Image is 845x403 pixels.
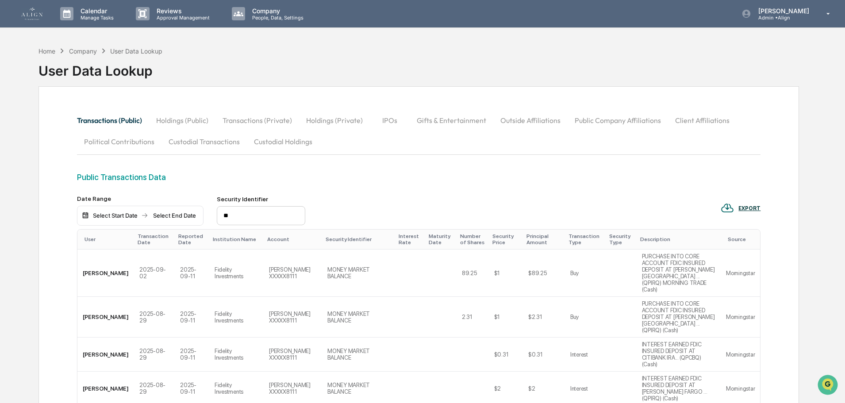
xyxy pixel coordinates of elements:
p: Reviews [150,7,214,15]
a: Powered byPylon [62,219,107,226]
div: User Data Lookup [38,56,162,79]
div: Select Start Date [91,212,139,219]
button: Political Contributions [77,131,161,152]
td: MONEY MARKET BALANCE [322,297,395,338]
td: $1 [489,297,523,338]
div: 🔎 [9,199,16,206]
div: Interest Rate [399,233,422,246]
p: [PERSON_NAME] [751,7,814,15]
td: 89.25 [457,249,489,297]
div: secondary tabs example [77,110,760,152]
td: 2025-08-29 [134,338,175,372]
div: Start new chat [40,68,145,77]
div: Account [267,236,319,242]
div: Security Identifier [326,236,392,242]
keeper-lock: Open Keeper Popup [288,210,299,221]
td: MONEY MARKET BALANCE [322,338,395,372]
td: PURCHASE INTO CORE ACCOUNT FDIC INSURED DEPOSIT AT [PERSON_NAME][GEOGRAPHIC_DATA] ... (QPIRQ) (Cash) [637,297,721,338]
div: Security Type [609,233,633,246]
td: Morningstar [721,249,760,297]
iframe: Open customer support [817,374,841,398]
span: [DATE] [78,144,96,151]
td: [PERSON_NAME] XXXXX8111 [264,338,322,372]
td: $2.31 [523,297,565,338]
p: Manage Tasks [73,15,118,21]
p: Approval Management [150,15,214,21]
button: See all [137,96,161,107]
div: Past conversations [9,98,59,105]
td: 2025-08-29 [134,297,175,338]
div: Description [640,236,717,242]
img: 1746055101610-c473b297-6a78-478c-a979-82029cc54cd1 [9,68,25,84]
span: Attestations [73,181,110,190]
span: Preclearance [18,181,57,190]
img: 1746055101610-c473b297-6a78-478c-a979-82029cc54cd1 [18,145,25,152]
button: Client Affiliations [668,110,737,131]
div: EXPORT [738,205,760,211]
div: 🖐️ [9,182,16,189]
td: PURCHASE INTO CORE ACCOUNT FDIC INSURED DEPOSIT AT [PERSON_NAME][GEOGRAPHIC_DATA] ... (QPIRQ) MOR... [637,249,721,297]
div: Transaction Type [568,233,602,246]
button: Custodial Transactions [161,131,247,152]
button: IPOs [370,110,410,131]
div: Date Range [77,195,204,202]
td: 2.31 [457,297,489,338]
div: Public Transactions Data [77,173,760,182]
button: Gifts & Entertainment [410,110,493,131]
div: Transaction Date [138,233,171,246]
p: Calendar [73,7,118,15]
td: MONEY MARKET BALANCE [322,249,395,297]
td: 2025-09-11 [175,297,209,338]
td: $0.31 [523,338,565,372]
button: Holdings (Public) [149,110,215,131]
div: Home [38,47,55,55]
td: 2025-09-11 [175,338,209,372]
td: Buy [565,249,606,297]
div: Maturity Date [429,233,453,246]
td: Fidelity Investments [209,249,264,297]
td: [PERSON_NAME] [77,297,134,338]
button: Transactions (Public) [77,110,149,131]
td: 2025-09-11 [175,249,209,297]
button: Public Company Affiliations [568,110,668,131]
img: logo [21,8,42,20]
img: calendar [82,212,89,219]
p: Company [245,7,308,15]
td: Fidelity Investments [209,338,264,372]
td: Morningstar [721,297,760,338]
div: Security Identifier [217,196,305,203]
span: Pylon [88,219,107,226]
td: Morningstar [721,338,760,372]
td: INTEREST EARNED FDIC INSURED DEPOSIT AT CITIBANK IRA... (QPCBQ) (Cash) [637,338,721,372]
div: We're available if you need us! [40,77,122,84]
div: Principal Amount [526,233,561,246]
td: Fidelity Investments [209,297,264,338]
span: [DATE] [29,120,47,127]
p: People, Data, Settings [245,15,308,21]
span: • [73,144,77,151]
a: 🔎Data Lookup [5,194,59,210]
div: Institution Name [213,236,260,242]
button: Custodial Holdings [247,131,319,152]
img: 8933085812038_c878075ebb4cc5468115_72.jpg [19,68,35,84]
div: User [84,236,131,242]
div: Company [69,47,97,55]
div: User Data Lookup [110,47,162,55]
div: 🗄️ [64,182,71,189]
div: Source [728,236,757,242]
div: Number of Shares [460,233,485,246]
div: Select End Date [150,212,199,219]
td: $89.25 [523,249,565,297]
td: [PERSON_NAME] [77,338,134,372]
p: Admin • Align [751,15,814,21]
td: $1 [489,249,523,297]
td: Interest [565,338,606,372]
button: Outside Affiliations [493,110,568,131]
div: Security Price [492,233,520,246]
p: How can we help? [9,19,161,33]
td: 2025-09-02 [134,249,175,297]
td: [PERSON_NAME] XXXXX8111 [264,249,322,297]
img: arrow right [141,212,148,219]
